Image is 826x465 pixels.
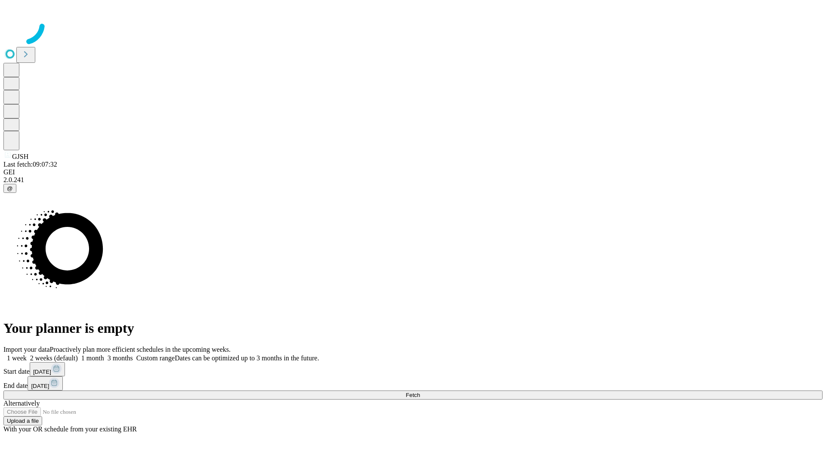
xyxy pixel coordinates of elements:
[108,354,133,362] span: 3 months
[3,362,823,376] div: Start date
[7,354,27,362] span: 1 week
[3,400,40,407] span: Alternatively
[30,362,65,376] button: [DATE]
[3,425,137,433] span: With your OR schedule from your existing EHR
[3,391,823,400] button: Fetch
[30,354,78,362] span: 2 weeks (default)
[7,185,13,192] span: @
[12,153,28,160] span: GJSH
[33,369,51,375] span: [DATE]
[31,383,49,389] span: [DATE]
[3,376,823,391] div: End date
[406,392,420,398] span: Fetch
[81,354,104,362] span: 1 month
[3,168,823,176] div: GEI
[3,416,42,425] button: Upload a file
[3,161,57,168] span: Last fetch: 09:07:32
[28,376,63,391] button: [DATE]
[3,346,50,353] span: Import your data
[136,354,175,362] span: Custom range
[3,320,823,336] h1: Your planner is empty
[50,346,231,353] span: Proactively plan more efficient schedules in the upcoming weeks.
[3,176,823,184] div: 2.0.241
[175,354,319,362] span: Dates can be optimized up to 3 months in the future.
[3,184,16,193] button: @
